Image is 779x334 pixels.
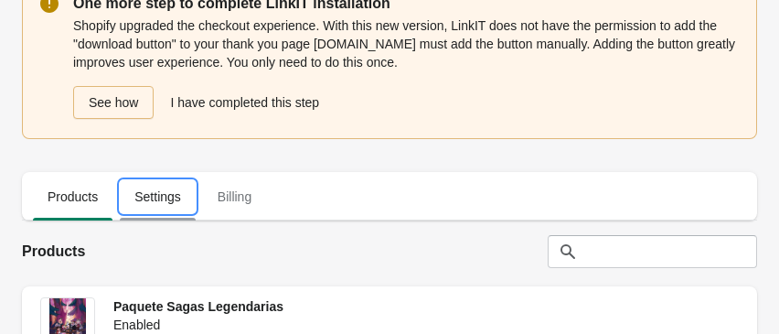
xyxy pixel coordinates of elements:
[22,241,85,263] h2: Products
[170,95,319,110] span: I have completed this step
[113,316,739,334] div: Enabled
[73,86,154,119] button: See how
[120,180,196,213] span: Settings
[33,180,112,213] span: Products
[203,180,266,213] span: Billing
[73,15,739,121] div: Shopify upgraded the checkout experience. With this new version, LinkIT does not have the permiss...
[113,299,283,314] span: Paquete Sagas Legendarias
[163,86,330,119] button: I have completed this step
